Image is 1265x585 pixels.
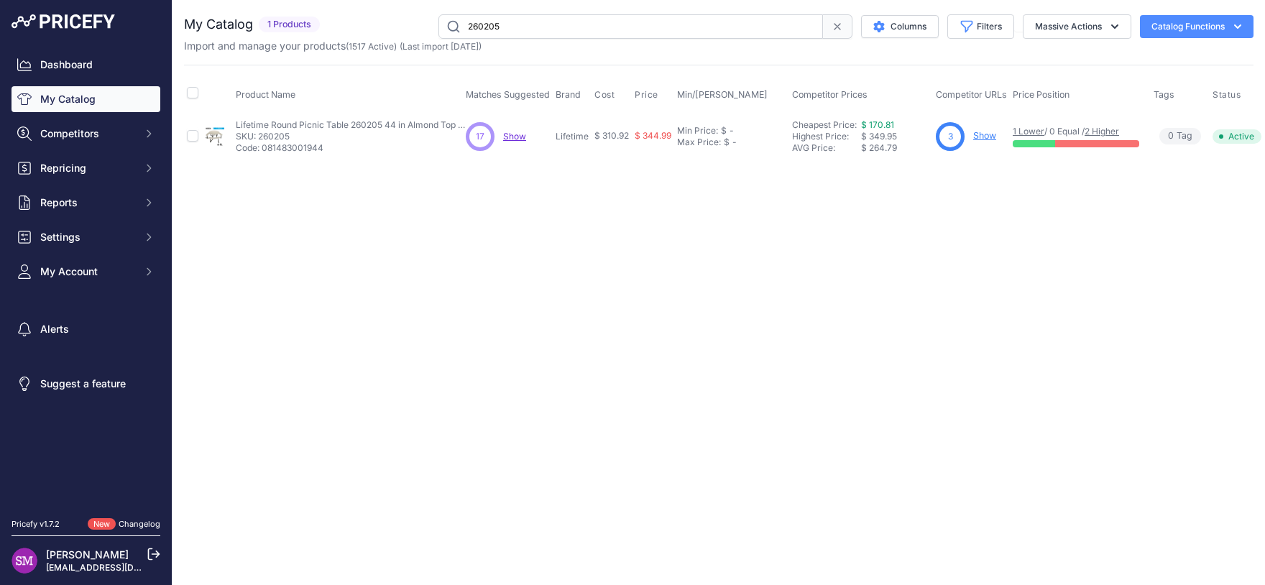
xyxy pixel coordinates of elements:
[11,316,160,342] a: Alerts
[792,119,857,130] a: Cheapest Price:
[11,518,60,530] div: Pricefy v1.7.2
[792,131,861,142] div: Highest Price:
[503,131,526,142] a: Show
[677,125,718,137] div: Min Price:
[973,130,996,141] a: Show
[1013,126,1044,137] a: 1 Lower
[40,126,134,141] span: Competitors
[677,89,768,100] span: Min/[PERSON_NAME]
[1213,129,1261,144] span: Active
[11,224,160,250] button: Settings
[236,119,466,131] p: Lifetime Round Picnic Table 260205 44 in Almond Top Swivel Benches - Almond - 44 inches
[792,89,868,100] span: Competitor Prices
[46,562,196,573] a: [EMAIL_ADDRESS][DOMAIN_NAME]
[861,15,939,38] button: Columns
[40,230,134,244] span: Settings
[1213,89,1244,101] button: Status
[400,41,482,52] span: (Last import [DATE])
[594,130,629,141] span: $ 310.92
[236,142,466,154] p: Code: 081483001944
[727,125,734,137] div: -
[438,14,823,39] input: Search
[184,39,482,53] p: Import and manage your products
[40,161,134,175] span: Repricing
[861,131,897,142] span: $ 349.95
[1023,14,1131,39] button: Massive Actions
[1140,15,1253,38] button: Catalog Functions
[861,119,894,130] a: $ 170.81
[724,137,730,148] div: $
[1159,128,1201,144] span: Tag
[11,52,160,78] a: Dashboard
[11,259,160,285] button: My Account
[259,17,320,33] span: 1 Products
[236,131,466,142] p: SKU: 260205
[730,137,737,148] div: -
[40,264,134,279] span: My Account
[346,41,397,52] span: ( )
[1154,89,1174,100] span: Tags
[635,130,671,141] span: $ 344.99
[721,125,727,137] div: $
[1013,126,1139,137] p: / 0 Equal /
[11,14,115,29] img: Pricefy Logo
[792,142,861,154] div: AVG Price:
[947,14,1014,39] button: Filters
[119,519,160,529] a: Changelog
[556,89,581,100] span: Brand
[1085,126,1119,137] a: 2 Higher
[936,89,1007,100] span: Competitor URLs
[184,14,253,34] h2: My Catalog
[948,130,953,143] span: 3
[11,190,160,216] button: Reports
[40,195,134,210] span: Reports
[594,89,615,101] span: Cost
[594,89,617,101] button: Cost
[11,371,160,397] a: Suggest a feature
[677,137,721,148] div: Max Price:
[11,155,160,181] button: Repricing
[861,142,930,154] div: $ 264.79
[1013,89,1069,100] span: Price Position
[88,518,116,530] span: New
[1213,89,1241,101] span: Status
[635,89,661,101] button: Price
[466,89,550,100] span: Matches Suggested
[11,121,160,147] button: Competitors
[11,86,160,112] a: My Catalog
[476,130,484,143] span: 17
[635,89,658,101] span: Price
[11,52,160,501] nav: Sidebar
[46,548,129,561] a: [PERSON_NAME]
[349,41,394,52] a: 1517 Active
[1168,129,1174,143] span: 0
[556,131,589,142] p: Lifetime
[236,89,295,100] span: Product Name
